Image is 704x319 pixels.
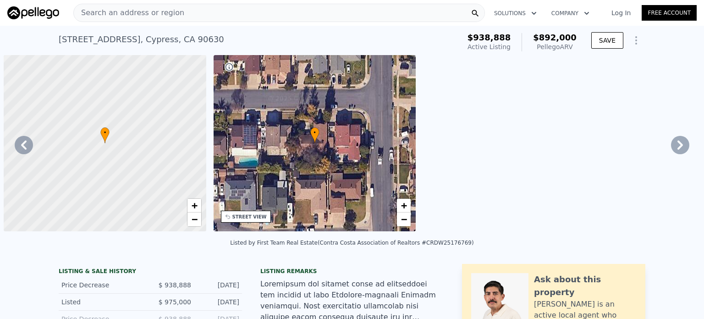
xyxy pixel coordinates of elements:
button: Solutions [487,5,544,22]
span: $ 975,000 [159,298,191,306]
div: • [100,127,110,143]
span: + [401,200,407,211]
button: Show Options [627,31,645,50]
span: $892,000 [533,33,577,42]
div: Listed [61,297,143,307]
div: Ask about this property [534,273,636,299]
div: Price Decrease [61,280,143,290]
span: − [191,213,197,225]
div: [DATE] [198,280,239,290]
div: • [310,127,319,143]
span: • [310,129,319,137]
span: − [401,213,407,225]
div: Pellego ARV [533,42,577,51]
span: $938,888 [467,33,511,42]
span: Search an address or region [74,7,184,18]
button: Company [544,5,597,22]
div: Listing remarks [260,268,444,275]
a: Log In [600,8,642,17]
a: Zoom out [187,213,201,226]
span: Active Listing [467,43,511,50]
span: $ 938,888 [159,281,191,289]
button: SAVE [591,32,623,49]
a: Zoom out [397,213,411,226]
span: + [191,200,197,211]
div: Listed by First Team Real Estate (Contra Costa Association of Realtors #CRDW25176769) [230,240,473,246]
img: Pellego [7,6,59,19]
div: [STREET_ADDRESS] , Cypress , CA 90630 [59,33,224,46]
a: Zoom in [397,199,411,213]
a: Free Account [642,5,697,21]
div: [DATE] [198,297,239,307]
div: LISTING & SALE HISTORY [59,268,242,277]
a: Zoom in [187,199,201,213]
span: • [100,129,110,137]
div: STREET VIEW [232,213,267,220]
